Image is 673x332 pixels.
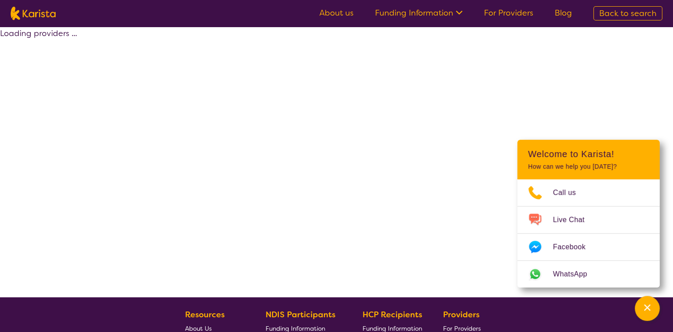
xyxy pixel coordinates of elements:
[599,8,657,19] span: Back to search
[528,149,649,159] h2: Welcome to Karista!
[555,8,572,18] a: Blog
[319,8,354,18] a: About us
[517,140,660,287] div: Channel Menu
[484,8,533,18] a: For Providers
[443,309,480,320] b: Providers
[528,163,649,170] p: How can we help you [DATE]?
[553,213,595,227] span: Live Chat
[553,267,598,281] span: WhatsApp
[11,7,56,20] img: Karista logo
[517,179,660,287] ul: Choose channel
[363,309,422,320] b: HCP Recipients
[517,261,660,287] a: Web link opens in a new tab.
[553,186,587,199] span: Call us
[593,6,662,20] a: Back to search
[375,8,463,18] a: Funding Information
[185,309,225,320] b: Resources
[635,296,660,321] button: Channel Menu
[266,309,335,320] b: NDIS Participants
[553,240,596,254] span: Facebook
